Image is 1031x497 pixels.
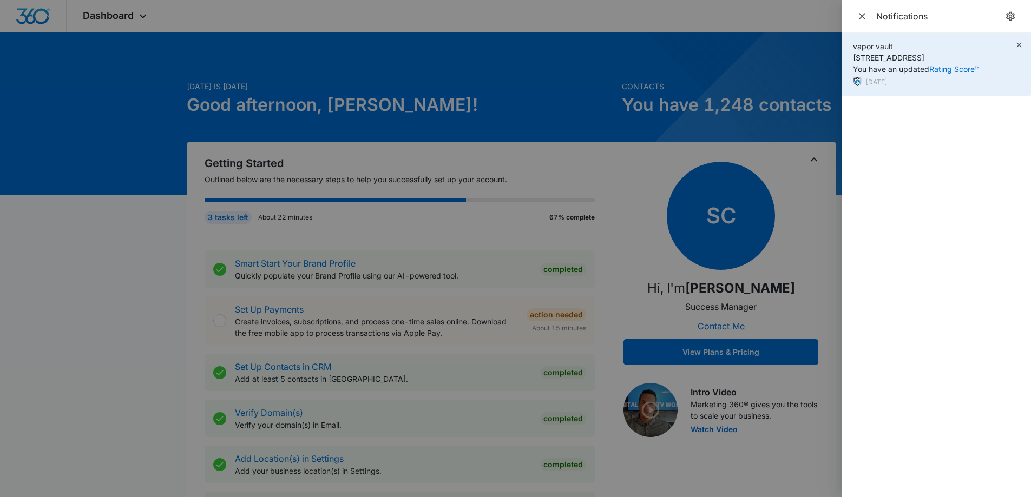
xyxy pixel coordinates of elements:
[853,77,980,88] div: [DATE]
[929,64,980,74] a: Rating Score™
[853,42,980,74] span: vapor vault [STREET_ADDRESS] You have an updated
[876,10,1003,22] div: Notifications
[855,9,870,24] button: Close
[1003,9,1018,24] a: notifications.title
